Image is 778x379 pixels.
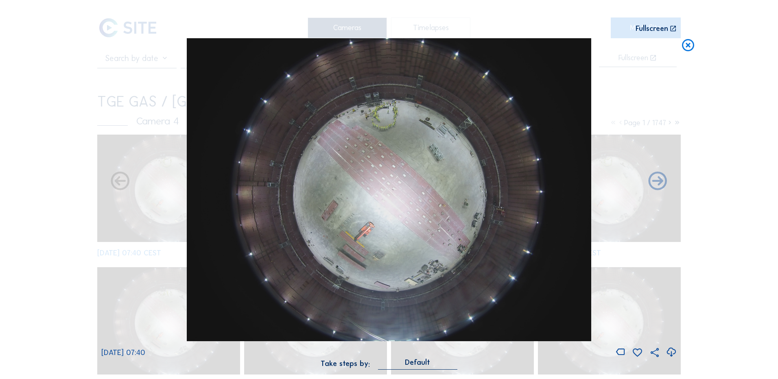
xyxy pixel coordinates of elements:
span: [DATE] 07:40 [101,348,145,357]
div: Default [405,359,430,366]
div: Take steps by: [321,360,370,367]
i: Back [647,171,669,193]
img: Image [187,38,591,342]
div: Default [378,359,457,370]
i: Forward [109,171,131,193]
div: Fullscreen [636,25,668,33]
